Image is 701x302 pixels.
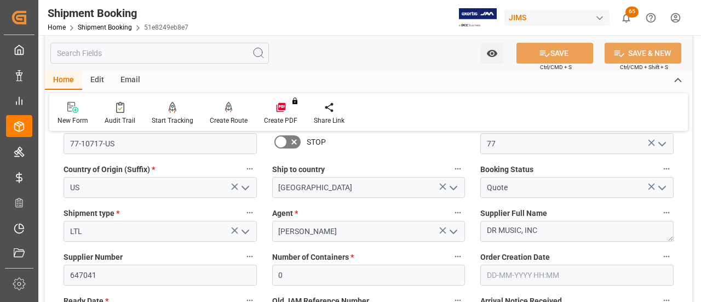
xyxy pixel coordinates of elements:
a: Home [48,24,66,31]
span: Booking Status [480,164,533,175]
span: Ship to country [272,164,325,175]
span: Agent [272,208,298,219]
textarea: DR MUSIC, INC [480,221,674,242]
button: JIMS [504,7,614,28]
button: Ship to country [451,162,465,176]
button: open menu [445,223,461,240]
div: Shipment Booking [48,5,188,21]
button: Shipment type * [243,206,257,220]
button: SAVE & NEW [605,43,681,64]
span: Order Creation Date [480,252,550,263]
span: Ctrl/CMD + Shift + S [620,63,668,71]
button: open menu [653,179,669,196]
input: DD-MM-YYYY HH:MM [480,265,674,286]
input: Search Fields [50,43,269,64]
button: open menu [236,179,252,196]
div: New Form [58,116,88,126]
span: Shipment type [64,208,119,219]
button: show 65 new notifications [614,5,639,30]
div: JIMS [504,10,610,26]
span: 65 [625,7,639,18]
button: Help Center [639,5,663,30]
button: open menu [236,223,252,240]
button: Order Creation Date [659,249,674,264]
span: Ctrl/CMD + S [540,63,572,71]
span: Number of Containers [272,252,354,263]
button: Country of Origin (Suffix) * [243,162,257,176]
span: Supplier Full Name [480,208,547,219]
button: Supplier Number [243,249,257,264]
a: Shipment Booking [78,24,132,31]
button: open menu [481,43,503,64]
button: SAVE [516,43,593,64]
img: Exertis%20JAM%20-%20Email%20Logo.jpg_1722504956.jpg [459,8,497,27]
span: Country of Origin (Suffix) [64,164,155,175]
button: Booking Status [659,162,674,176]
div: Home [45,71,82,90]
span: STOP [307,136,326,148]
button: Supplier Full Name [659,206,674,220]
div: Audit Trail [105,116,135,126]
button: open menu [445,179,461,196]
div: Start Tracking [152,116,193,126]
div: Email [112,71,148,90]
div: Share Link [314,116,344,126]
button: Agent * [451,206,465,220]
div: Create Route [210,116,248,126]
input: Type to search/select [64,177,257,198]
button: Number of Containers * [451,249,465,264]
span: Supplier Number [64,252,123,263]
div: Edit [82,71,112,90]
button: open menu [653,135,669,152]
